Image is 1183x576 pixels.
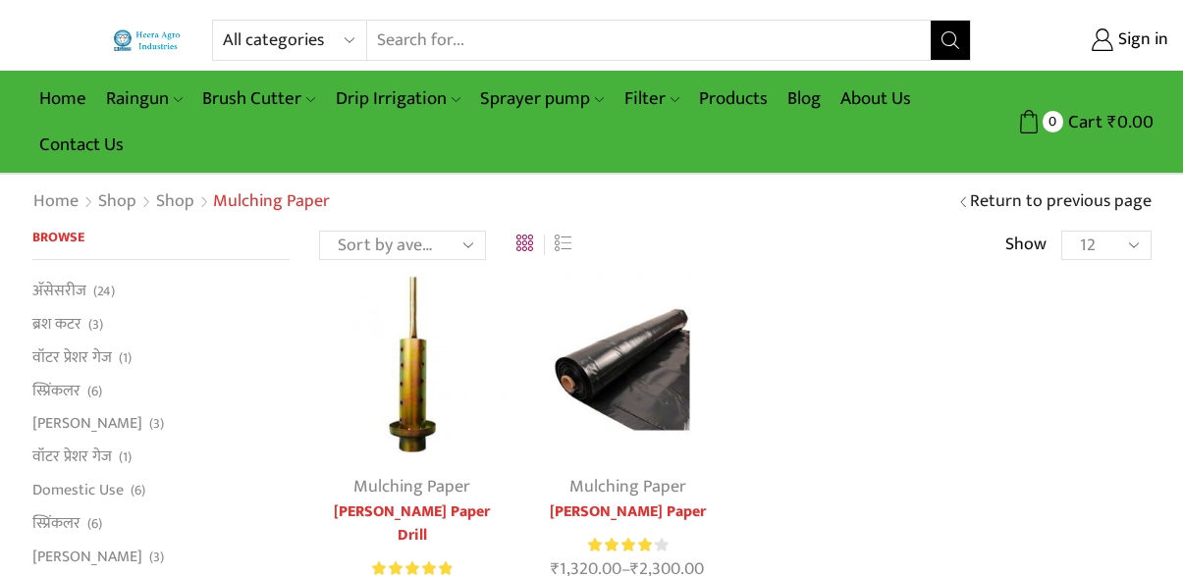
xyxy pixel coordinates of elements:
a: Sign in [1000,23,1168,58]
span: (3) [149,548,164,567]
span: (1) [119,447,132,467]
a: [PERSON_NAME] Paper Drill [319,500,505,548]
a: Shop [97,189,137,215]
a: Brush Cutter [192,76,325,122]
img: Heera Mulching Paper [534,272,720,457]
a: Contact Us [29,122,134,168]
span: (1) [119,348,132,368]
span: (6) [87,514,102,534]
img: Heera Mulching Paper Drill [319,272,505,457]
a: Home [32,189,80,215]
a: स्प्रिंकलर [32,506,81,540]
span: ₹ [1107,107,1117,137]
a: Mulching Paper [569,472,686,501]
a: Shop [155,189,195,215]
a: Blog [778,76,831,122]
a: Domestic Use [32,473,124,506]
a: 0 Cart ₹0.00 [991,104,1154,140]
nav: Breadcrumb [32,189,330,215]
h1: Mulching Paper [213,191,330,213]
a: Raingun [96,76,192,122]
button: Search button [931,21,970,60]
span: (3) [149,414,164,434]
div: Rated 4.27 out of 5 [588,535,668,555]
span: Rated out of 5 [588,535,656,555]
a: [PERSON_NAME] [32,540,142,573]
a: Filter [615,76,689,122]
input: Search for... [367,21,931,60]
a: [PERSON_NAME] Paper [534,500,720,524]
span: (6) [131,481,145,500]
span: 0 [1043,111,1063,131]
a: Home [29,76,96,122]
span: Show [1005,233,1047,258]
span: (24) [93,282,115,301]
span: Browse [32,226,84,248]
a: About Us [831,76,921,122]
a: Drip Irrigation [326,76,470,122]
a: Mulching Paper [353,472,470,501]
a: Return to previous page [970,189,1152,215]
span: (3) [88,315,103,335]
a: Sprayer pump [470,76,614,122]
a: वॉटर प्रेशर गेज [32,441,112,474]
select: Shop order [319,231,486,260]
a: [PERSON_NAME] [32,407,142,441]
a: स्प्रिंकलर [32,374,81,407]
a: Products [689,76,778,122]
a: वॉटर प्रेशर गेज [32,340,112,374]
span: (6) [87,382,102,401]
span: Cart [1063,109,1102,135]
span: Sign in [1113,27,1168,53]
a: ब्रश कटर [32,308,81,341]
a: अ‍ॅसेसरीज [32,280,86,307]
bdi: 0.00 [1107,107,1154,137]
